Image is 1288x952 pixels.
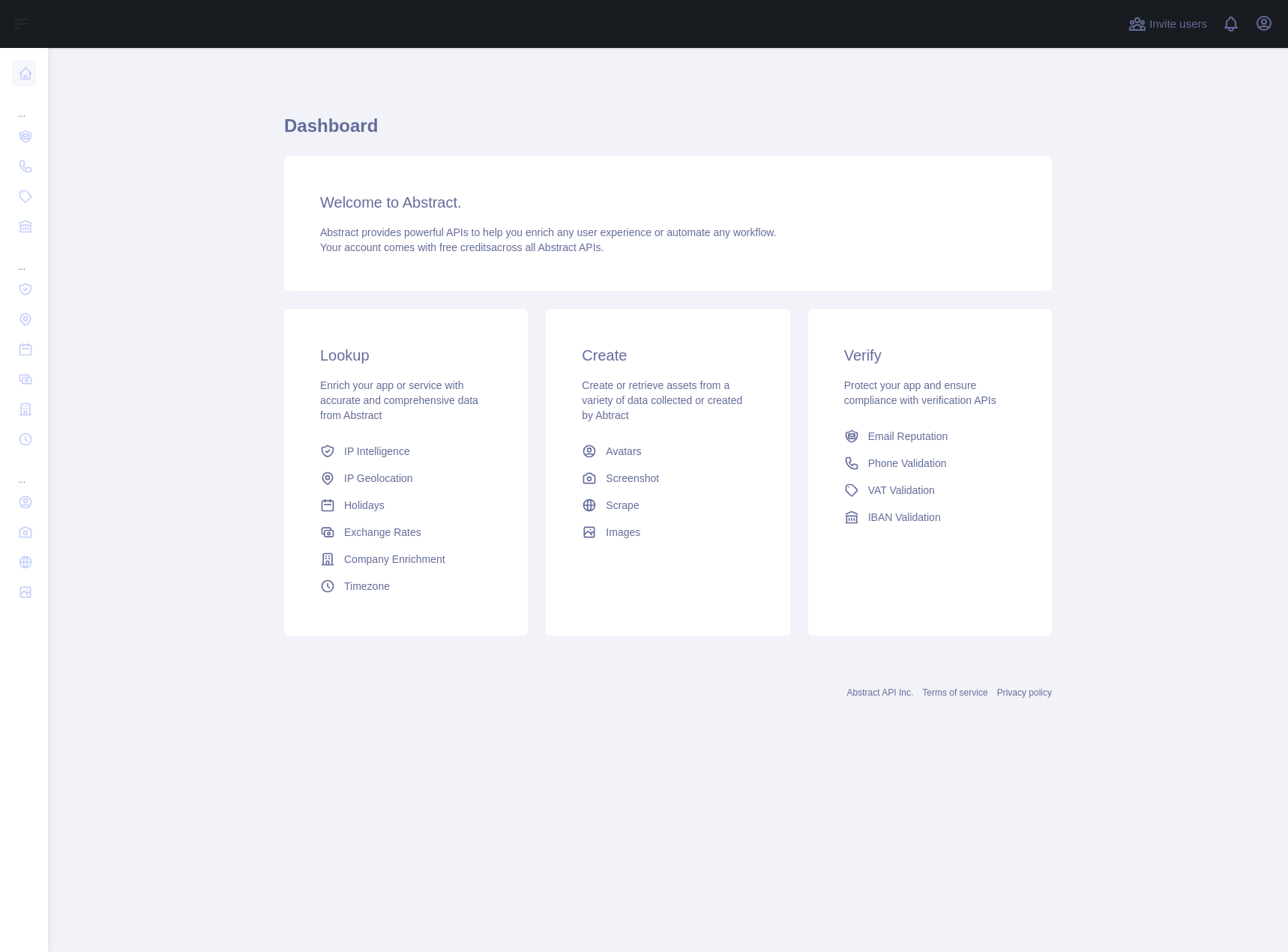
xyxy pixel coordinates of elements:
[606,498,639,513] span: Scrape
[314,573,498,600] a: Timezone
[344,471,413,486] span: IP Geolocation
[576,492,759,519] a: Scrape
[12,90,36,120] div: ...
[838,423,1022,450] a: Email Reputation
[320,345,492,366] h3: Lookup
[868,510,941,525] span: IBAN Validation
[344,579,390,594] span: Timezone
[606,471,659,486] span: Screenshot
[12,243,36,273] div: ...
[314,492,498,519] a: Holidays
[576,465,759,492] a: Screenshot
[344,498,385,513] span: Holidays
[314,519,498,546] a: Exchange Rates
[844,345,1016,366] h3: Verify
[997,687,1052,698] a: Privacy policy
[320,226,777,238] span: Abstract provides powerful APIs to help you enrich any user experience or automate any workflow.
[606,525,640,540] span: Images
[344,552,445,567] span: Company Enrichment
[868,456,947,471] span: Phone Validation
[1149,16,1207,33] span: Invite users
[344,525,421,540] span: Exchange Rates
[1125,12,1210,36] button: Invite users
[314,546,498,573] a: Company Enrichment
[576,438,759,465] a: Avatars
[582,379,742,421] span: Create or retrieve assets from a variety of data collected or created by Abtract
[314,465,498,492] a: IP Geolocation
[844,379,996,406] span: Protect your app and ensure compliance with verification APIs
[12,456,36,486] div: ...
[606,444,641,459] span: Avatars
[320,241,604,253] span: Your account comes with across all Abstract APIs.
[576,519,759,546] a: Images
[284,114,1052,150] h1: Dashboard
[344,444,410,459] span: IP Intelligence
[320,379,478,421] span: Enrich your app or service with accurate and comprehensive data from Abstract
[439,241,491,253] span: free credits
[847,687,914,698] a: Abstract API Inc.
[868,429,948,444] span: Email Reputation
[922,687,987,698] a: Terms of service
[838,477,1022,504] a: VAT Validation
[582,345,753,366] h3: Create
[320,192,1016,213] h3: Welcome to Abstract.
[838,504,1022,531] a: IBAN Validation
[868,483,935,498] span: VAT Validation
[314,438,498,465] a: IP Intelligence
[838,450,1022,477] a: Phone Validation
